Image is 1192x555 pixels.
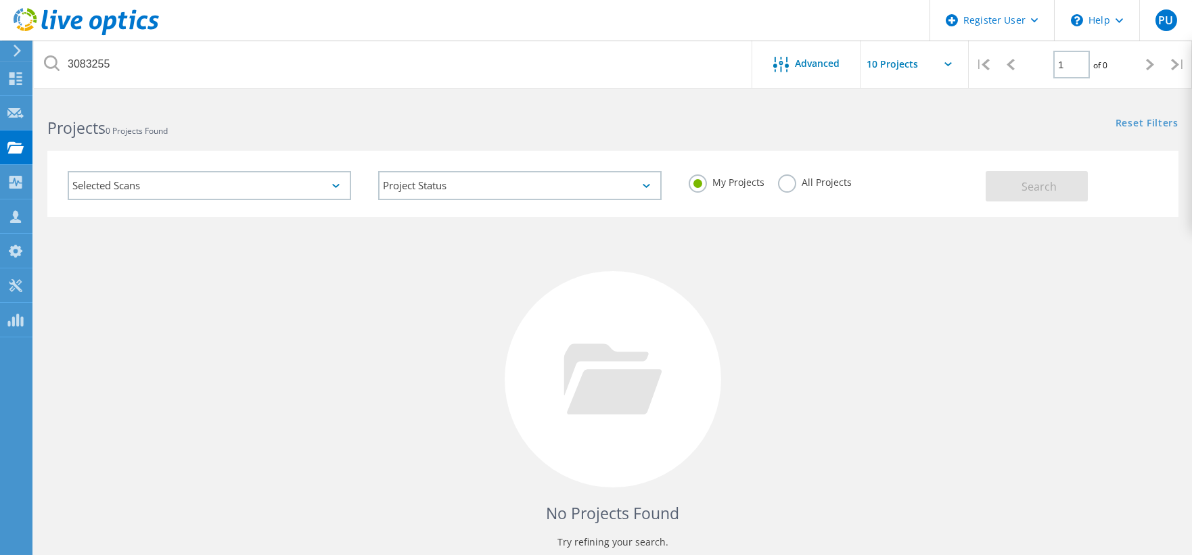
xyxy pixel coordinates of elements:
[1158,15,1173,26] span: PU
[378,171,662,200] div: Project Status
[689,174,764,187] label: My Projects
[34,41,753,88] input: Search projects by name, owner, ID, company, etc
[106,125,168,137] span: 0 Projects Found
[1071,14,1083,26] svg: \n
[778,174,852,187] label: All Projects
[47,117,106,139] b: Projects
[796,59,840,68] span: Advanced
[969,41,996,89] div: |
[61,502,1165,525] h4: No Projects Found
[61,531,1165,553] p: Try refining your search.
[1022,179,1057,194] span: Search
[986,171,1088,201] button: Search
[68,171,351,200] div: Selected Scans
[14,28,159,38] a: Live Optics Dashboard
[1164,41,1192,89] div: |
[1116,118,1178,130] a: Reset Filters
[1093,59,1107,71] span: of 0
